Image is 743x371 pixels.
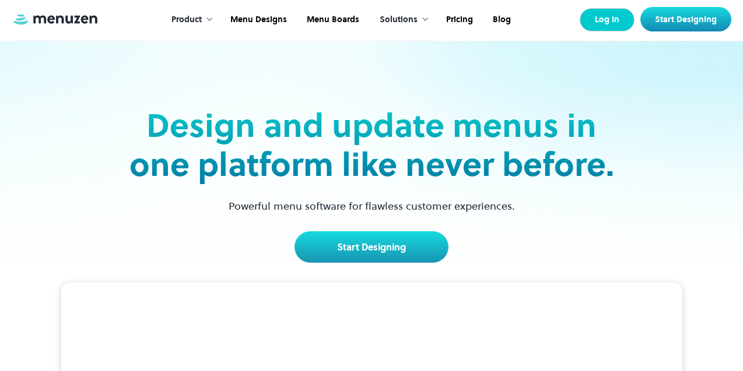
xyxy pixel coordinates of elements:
a: Start Designing [295,231,448,263]
a: Menu Designs [219,2,296,38]
a: Menu Boards [296,2,368,38]
a: Blog [482,2,520,38]
a: Pricing [435,2,482,38]
h2: Design and update menus in one platform like never before. [125,106,618,184]
a: Start Designing [640,7,731,31]
p: Powerful menu software for flawless customer experiences. [214,198,530,214]
div: Product [160,2,219,38]
div: Solutions [380,13,418,26]
a: Log In [580,8,635,31]
div: Product [171,13,202,26]
div: Solutions [368,2,435,38]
